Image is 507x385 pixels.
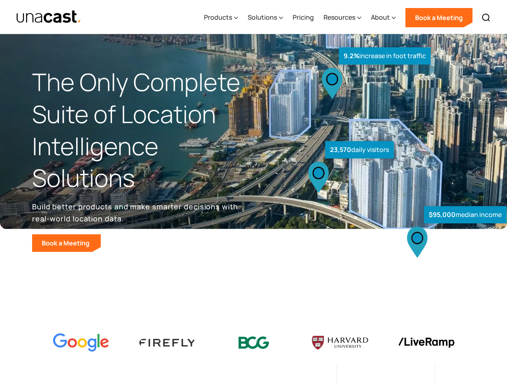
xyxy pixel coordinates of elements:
[324,12,355,22] div: Resources
[324,1,361,34] div: Resources
[139,339,195,346] img: Firefly Advertising logo
[429,210,456,219] strong: $95,000
[405,8,472,27] a: Book a Meeting
[330,145,351,154] strong: 23,570
[371,12,390,22] div: About
[371,1,396,34] div: About
[248,12,277,22] div: Solutions
[325,141,394,158] div: daily visitors
[204,1,238,34] div: Products
[424,206,507,223] div: median income
[398,338,454,348] img: liveramp logo
[32,234,101,252] a: Book a Meeting
[16,10,81,24] img: Unacast text logo
[339,47,431,65] div: increase in foot traffic
[312,333,368,353] img: Harvard U logo
[53,333,109,352] img: Google logo Color
[344,51,359,60] strong: 9.2%
[32,66,254,194] h1: The Only Complete Suite of Location Intelligence Solutions
[481,13,491,22] img: Search icon
[248,1,283,34] div: Solutions
[16,10,81,24] a: home
[293,1,314,34] a: Pricing
[32,201,241,225] p: Build better products and make smarter decisions with real-world location data.
[226,331,282,354] img: BCG logo
[204,12,232,22] div: Products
